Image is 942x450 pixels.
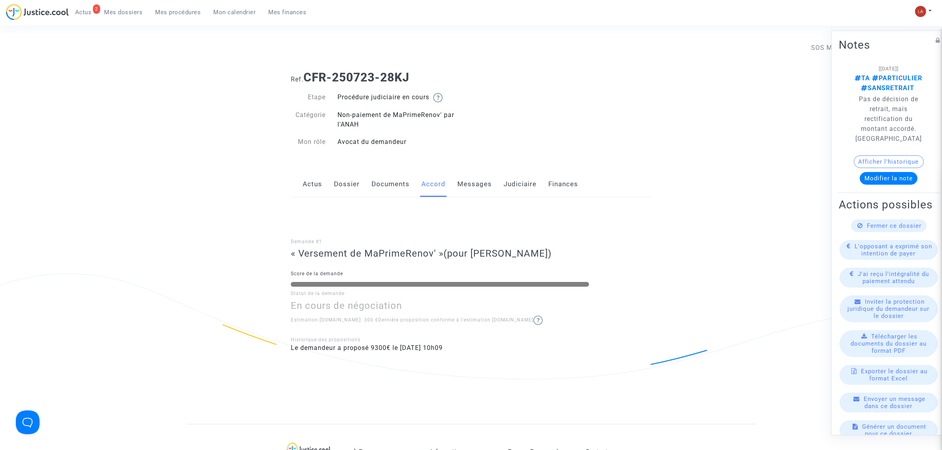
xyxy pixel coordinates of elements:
[851,94,927,144] p: Pas de décision de retrait, mais rectification du montant accordé. [GEOGRAPHIC_DATA]
[291,269,651,279] p: Score de la demande
[291,76,303,83] span: Ref.
[75,9,92,16] span: Actus
[303,171,322,197] a: Actus
[864,395,926,410] span: Envoyer un message dans ce dossier
[860,172,917,185] button: Modifier la note
[332,137,471,147] div: Avocat du demandeur
[548,171,578,197] a: Finances
[332,93,471,102] div: Procédure judiciaire en cours
[371,171,409,197] a: Documents
[855,243,933,257] span: L'opposant a exprimé son intention de payer
[378,317,543,323] span: Dernière proposition conforme à l'estimation [DOMAIN_NAME]
[98,6,149,18] a: Mes dossiers
[851,333,927,354] span: Télécharger les documents du dossier au format PDF
[870,74,923,82] span: PARTICULIER
[444,248,552,259] span: (pour [PERSON_NAME])
[421,171,445,197] a: Accord
[285,137,332,147] div: Mon rôle
[285,93,332,102] div: Etape
[291,336,651,343] div: Historique des propositions
[861,84,914,92] span: SANSRETRAIT
[285,110,332,129] div: Catégorie
[269,9,307,16] span: Mes finances
[915,6,926,17] img: 3f9b7d9779f7b0ffc2b90d026f0682a9
[855,74,870,82] span: TA
[93,4,100,14] div: 2
[291,344,443,352] span: Le demandeur a proposé 9300€ le [DATE] 10h09
[332,110,471,129] div: Non-paiement de MaPrimeRenov' par l'ANAH
[433,93,443,102] img: help.svg
[69,6,98,18] a: 2Actus
[291,289,651,299] p: Statut de la demande
[839,38,938,52] h2: Notes
[334,171,360,197] a: Dossier
[214,9,256,16] span: Mon calendrier
[262,6,313,18] a: Mes finances
[149,6,207,18] a: Mes procédures
[291,248,651,259] h3: « Versement de MaPrimeRenov' »
[6,4,69,20] img: jc-logo.svg
[291,317,378,323] span: Estimation [DOMAIN_NAME]: 300 €
[533,316,543,325] img: help.svg
[839,198,938,212] h2: Actions possibles
[291,300,651,312] h3: En cours de négociation
[879,66,898,72] span: [[DATE]]
[848,298,930,320] span: Inviter la protection juridique du demandeur sur le dossier
[861,368,928,382] span: Exporter le dossier au format Excel
[155,9,201,16] span: Mes procédures
[104,9,143,16] span: Mes dossiers
[16,410,40,434] iframe: Help Scout Beacon - Open
[867,222,922,229] span: Fermer ce dossier
[858,270,929,285] span: J'ai reçu l'intégralité du paiement attendu
[291,237,651,247] p: Demande #1
[303,70,409,84] b: CFR-250723-28KJ
[457,171,492,197] a: Messages
[207,6,262,18] a: Mon calendrier
[504,171,536,197] a: Judiciaire
[862,423,927,437] span: Générer un document pour ce dossier
[854,155,924,168] button: Afficher l'historique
